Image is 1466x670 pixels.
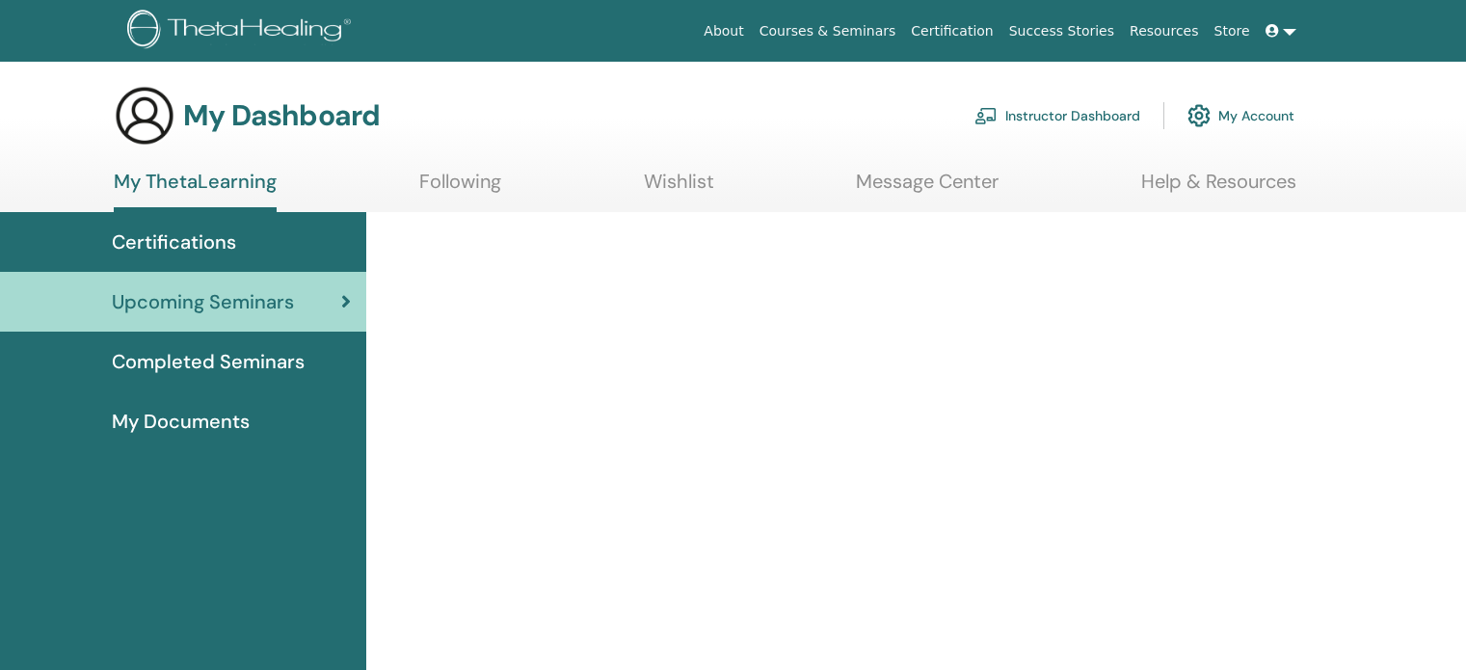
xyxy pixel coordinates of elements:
[1141,170,1296,207] a: Help & Resources
[112,407,250,436] span: My Documents
[112,287,294,316] span: Upcoming Seminars
[1187,94,1294,137] a: My Account
[903,13,1000,49] a: Certification
[856,170,999,207] a: Message Center
[752,13,904,49] a: Courses & Seminars
[974,107,998,124] img: chalkboard-teacher.svg
[114,85,175,147] img: generic-user-icon.jpg
[419,170,501,207] a: Following
[974,94,1140,137] a: Instructor Dashboard
[1122,13,1207,49] a: Resources
[114,170,277,212] a: My ThetaLearning
[112,228,236,256] span: Certifications
[696,13,751,49] a: About
[183,98,380,133] h3: My Dashboard
[644,170,714,207] a: Wishlist
[1207,13,1258,49] a: Store
[1187,99,1211,132] img: cog.svg
[127,10,358,53] img: logo.png
[1001,13,1122,49] a: Success Stories
[112,347,305,376] span: Completed Seminars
